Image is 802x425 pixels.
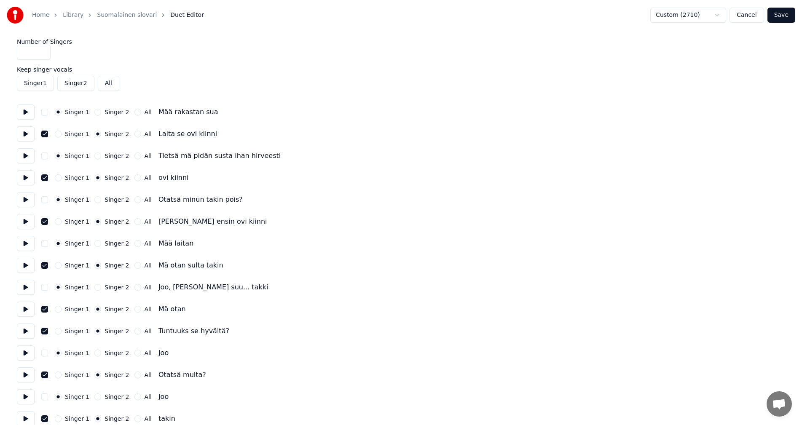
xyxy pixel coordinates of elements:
[65,197,89,203] label: Singer 1
[158,348,169,358] div: Joo
[145,328,152,334] label: All
[145,350,152,356] label: All
[105,284,129,290] label: Singer 2
[65,153,89,159] label: Singer 1
[145,131,152,137] label: All
[145,306,152,312] label: All
[145,372,152,378] label: All
[65,219,89,225] label: Singer 1
[145,109,152,115] label: All
[65,416,89,422] label: Singer 1
[158,260,223,270] div: Mä otan sulta takin
[730,8,764,23] button: Cancel
[145,219,152,225] label: All
[158,151,281,161] div: Tietsä mä pidän susta ihan hirveesti
[158,173,189,183] div: ovi kiinni
[145,262,152,268] label: All
[158,282,268,292] div: Joo, [PERSON_NAME] suu... takki
[32,11,204,19] nav: breadcrumb
[65,372,89,378] label: Singer 1
[158,414,175,424] div: takin
[63,11,83,19] a: Library
[158,392,169,402] div: Joo
[65,262,89,268] label: Singer 1
[145,416,152,422] label: All
[57,76,94,91] button: Singer2
[170,11,204,19] span: Duet Editor
[105,197,129,203] label: Singer 2
[17,39,785,45] label: Number of Singers
[65,241,89,246] label: Singer 1
[158,304,186,314] div: Mä otan
[105,262,129,268] label: Singer 2
[65,328,89,334] label: Singer 1
[105,219,129,225] label: Singer 2
[105,241,129,246] label: Singer 2
[158,195,243,205] div: Otatsä minun takin pois?
[158,129,217,139] div: Laita se ovi kiinni
[65,131,89,137] label: Singer 1
[105,131,129,137] label: Singer 2
[65,350,89,356] label: Singer 1
[105,109,129,115] label: Singer 2
[17,76,54,91] button: Singer1
[767,8,795,23] button: Save
[65,109,89,115] label: Singer 1
[105,175,129,181] label: Singer 2
[158,238,193,249] div: Mää laitan
[105,350,129,356] label: Singer 2
[145,197,152,203] label: All
[105,394,129,400] label: Singer 2
[65,175,89,181] label: Singer 1
[145,284,152,290] label: All
[158,217,267,227] div: [PERSON_NAME] ensin ovi kiinni
[65,284,89,290] label: Singer 1
[105,328,129,334] label: Singer 2
[105,372,129,378] label: Singer 2
[145,394,152,400] label: All
[97,11,157,19] a: Suomalainen slovari
[105,306,129,312] label: Singer 2
[17,67,785,72] label: Keep singer vocals
[32,11,49,19] a: Home
[767,391,792,417] div: Avoin keskustelu
[105,416,129,422] label: Singer 2
[98,76,119,91] button: All
[65,306,89,312] label: Singer 1
[7,7,24,24] img: youka
[145,175,152,181] label: All
[65,394,89,400] label: Singer 1
[158,370,206,380] div: Otatsä multa?
[145,153,152,159] label: All
[105,153,129,159] label: Singer 2
[158,326,229,336] div: Tuntuuks se hyvältä?
[145,241,152,246] label: All
[158,107,218,117] div: Mää rakastan sua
